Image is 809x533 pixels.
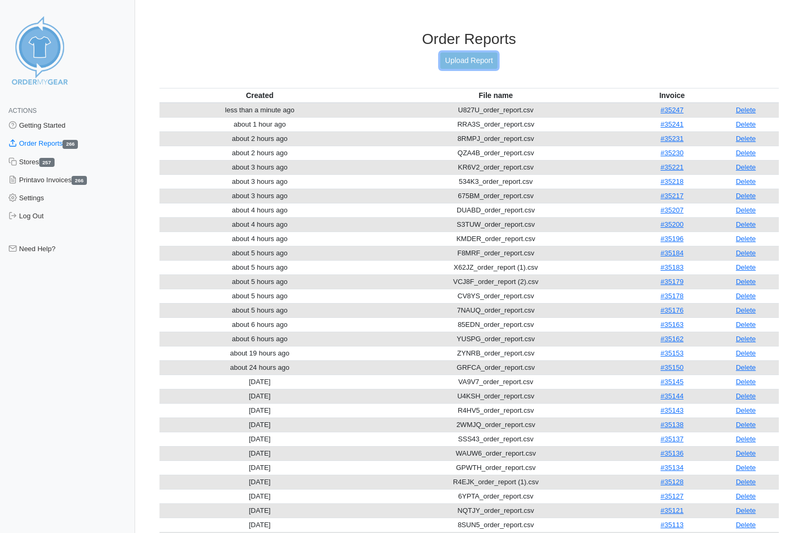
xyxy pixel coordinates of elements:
td: about 24 hours ago [159,360,360,375]
a: Delete [736,206,756,214]
td: WAUW6_order_report.csv [360,446,632,460]
a: Delete [736,163,756,171]
a: #35145 [661,378,683,386]
td: 8SUN5_order_report.csv [360,518,632,532]
td: [DATE] [159,446,360,460]
a: Delete [736,421,756,429]
a: #35179 [661,278,683,286]
td: about 3 hours ago [159,160,360,174]
td: U4KSH_order_report.csv [360,389,632,403]
a: Delete [736,449,756,457]
a: Delete [736,106,756,114]
a: #35127 [661,492,683,500]
a: #35144 [661,392,683,400]
td: 675BM_order_report.csv [360,189,632,203]
td: DUABD_order_report.csv [360,203,632,217]
td: [DATE] [159,417,360,432]
td: ZYNRB_order_report.csv [360,346,632,360]
td: R4HV5_order_report.csv [360,403,632,417]
td: about 2 hours ago [159,131,360,146]
td: about 2 hours ago [159,146,360,160]
a: #35200 [661,220,683,228]
td: SSS43_order_report.csv [360,432,632,446]
a: #35136 [661,449,683,457]
a: #35134 [661,464,683,472]
a: Delete [736,378,756,386]
a: #35221 [661,163,683,171]
a: Delete [736,335,756,343]
td: [DATE] [159,475,360,489]
a: Delete [736,521,756,529]
a: #35138 [661,421,683,429]
a: Delete [736,278,756,286]
td: about 5 hours ago [159,289,360,303]
td: [DATE] [159,375,360,389]
a: Delete [736,149,756,157]
a: Delete [736,464,756,472]
a: Delete [736,363,756,371]
span: Actions [8,107,37,114]
td: CV8YS_order_report.csv [360,289,632,303]
th: File name [360,88,632,103]
th: Created [159,88,360,103]
td: [DATE] [159,518,360,532]
td: [DATE] [159,403,360,417]
td: about 3 hours ago [159,174,360,189]
a: Delete [736,507,756,514]
a: Delete [736,192,756,200]
td: about 3 hours ago [159,189,360,203]
a: Delete [736,220,756,228]
td: X62JZ_order_report (1).csv [360,260,632,274]
a: Delete [736,292,756,300]
td: about 5 hours ago [159,303,360,317]
a: #35183 [661,263,683,271]
td: VCJ8F_order_report (2).csv [360,274,632,289]
a: #35137 [661,435,683,443]
td: [DATE] [159,460,360,475]
a: #35163 [661,321,683,328]
td: VA9V7_order_report.csv [360,375,632,389]
a: #35217 [661,192,683,200]
td: 7NAUQ_order_report.csv [360,303,632,317]
a: Delete [736,406,756,414]
td: YUSPG_order_report.csv [360,332,632,346]
td: KMDER_order_report.csv [360,232,632,246]
td: about 6 hours ago [159,317,360,332]
a: Delete [736,306,756,314]
td: 8RMPJ_order_report.csv [360,131,632,146]
a: Delete [736,435,756,443]
a: #35150 [661,363,683,371]
td: 85EDN_order_report.csv [360,317,632,332]
td: NQTJY_order_report.csv [360,503,632,518]
a: #35231 [661,135,683,143]
a: Delete [736,349,756,357]
td: about 5 hours ago [159,274,360,289]
a: Upload Report [440,52,497,69]
a: #35143 [661,406,683,414]
td: [DATE] [159,489,360,503]
td: about 5 hours ago [159,246,360,260]
td: 2WMJQ_order_report.csv [360,417,632,432]
h3: Order Reports [159,30,779,48]
a: Delete [736,249,756,257]
td: about 4 hours ago [159,217,360,232]
a: Delete [736,235,756,243]
a: #35207 [661,206,683,214]
td: U827U_order_report.csv [360,103,632,118]
a: #35162 [661,335,683,343]
a: #35196 [661,235,683,243]
td: 534K3_order_report.csv [360,174,632,189]
td: KR6V2_order_report.csv [360,160,632,174]
td: [DATE] [159,389,360,403]
td: about 4 hours ago [159,232,360,246]
a: Delete [736,492,756,500]
a: #35113 [661,521,683,529]
a: #35218 [661,177,683,185]
a: #35184 [661,249,683,257]
td: RRA3S_order_report.csv [360,117,632,131]
a: Delete [736,321,756,328]
td: about 19 hours ago [159,346,360,360]
td: [DATE] [159,432,360,446]
td: S3TUW_order_report.csv [360,217,632,232]
a: #35121 [661,507,683,514]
